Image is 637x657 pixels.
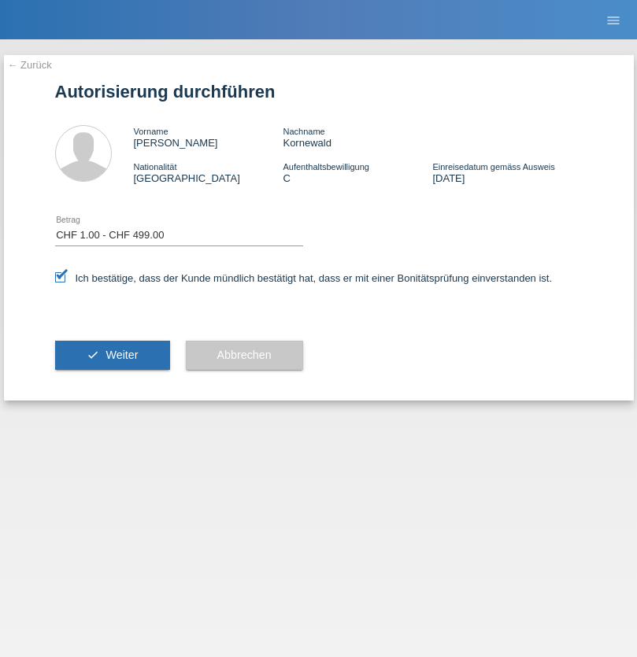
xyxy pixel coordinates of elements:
[134,125,283,149] div: [PERSON_NAME]
[106,349,138,361] span: Weiter
[55,272,553,284] label: Ich bestätige, dass der Kunde mündlich bestätigt hat, dass er mit einer Bonitätsprüfung einversta...
[606,13,621,28] i: menu
[8,59,52,71] a: ← Zurück
[55,82,583,102] h1: Autorisierung durchführen
[134,161,283,184] div: [GEOGRAPHIC_DATA]
[134,127,169,136] span: Vorname
[55,341,170,371] button: check Weiter
[186,341,303,371] button: Abbrechen
[283,162,368,172] span: Aufenthaltsbewilligung
[598,15,629,24] a: menu
[283,161,432,184] div: C
[432,161,582,184] div: [DATE]
[134,162,177,172] span: Nationalität
[87,349,99,361] i: check
[283,125,432,149] div: Kornewald
[283,127,324,136] span: Nachname
[217,349,272,361] span: Abbrechen
[432,162,554,172] span: Einreisedatum gemäss Ausweis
